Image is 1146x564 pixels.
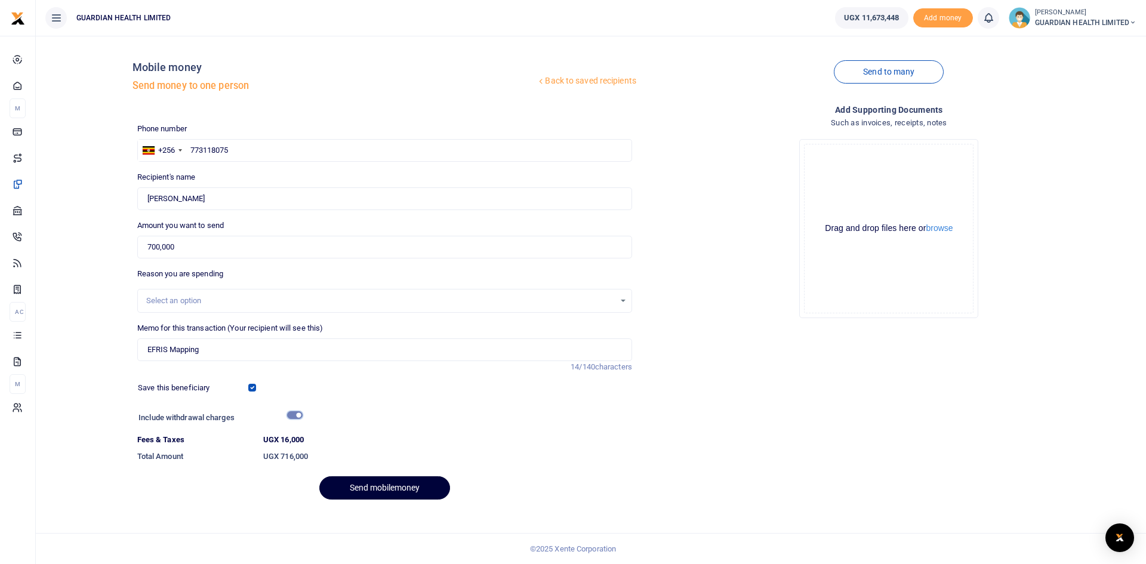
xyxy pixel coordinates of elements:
[1009,7,1136,29] a: profile-user [PERSON_NAME] GUARDIAN HEALTH LIMITED
[1105,523,1134,552] div: Open Intercom Messenger
[830,7,913,29] li: Wallet ballance
[158,144,175,156] div: +256
[263,434,304,446] label: UGX 16,000
[137,171,196,183] label: Recipient's name
[138,382,210,394] label: Save this beneficiary
[913,8,973,28] li: Toup your wallet
[133,80,537,92] h5: Send money to one person
[137,236,632,258] input: UGX
[1035,17,1136,28] span: GUARDIAN HEALTH LIMITED
[11,13,25,22] a: logo-small logo-large logo-large
[10,302,26,322] li: Ac
[799,139,978,318] div: File Uploader
[137,322,324,334] label: Memo for this transaction (Your recipient will see this)
[1009,7,1030,29] img: profile-user
[133,434,258,446] dt: Fees & Taxes
[138,140,186,161] div: Uganda: +256
[10,98,26,118] li: M
[536,70,637,92] a: Back to saved recipients
[10,374,26,394] li: M
[844,12,899,24] span: UGX 11,673,448
[11,11,25,26] img: logo-small
[805,223,973,234] div: Drag and drop files here or
[834,60,944,84] a: Send to many
[571,362,595,371] span: 14/140
[137,452,254,461] h6: Total Amount
[595,362,632,371] span: characters
[1035,8,1136,18] small: [PERSON_NAME]
[926,224,953,232] button: browse
[133,61,537,74] h4: Mobile money
[72,13,175,23] span: GUARDIAN HEALTH LIMITED
[138,413,297,423] h6: Include withdrawal charges
[913,8,973,28] span: Add money
[137,123,187,135] label: Phone number
[642,116,1136,130] h4: Such as invoices, receipts, notes
[835,7,908,29] a: UGX 11,673,448
[137,187,632,210] input: Loading name...
[137,220,224,232] label: Amount you want to send
[319,476,450,500] button: Send mobilemoney
[137,139,632,162] input: Enter phone number
[642,103,1136,116] h4: Add supporting Documents
[913,13,973,21] a: Add money
[137,268,223,280] label: Reason you are spending
[263,452,632,461] h6: UGX 716,000
[146,295,615,307] div: Select an option
[137,338,632,361] input: Enter extra information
